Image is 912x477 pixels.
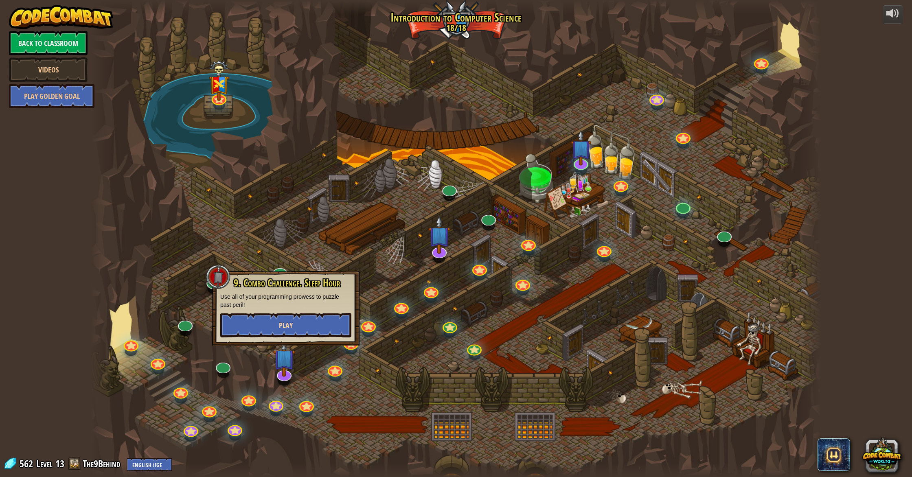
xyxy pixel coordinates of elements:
[279,320,293,330] span: Play
[9,31,88,55] a: Back to Classroom
[428,216,450,254] img: level-banner-unstarted-subscriber.png
[571,130,592,166] img: level-banner-unstarted-subscriber.png
[36,457,53,470] span: Level
[273,339,295,377] img: level-banner-unstarted-subscriber.png
[83,457,123,470] a: The9Behind
[209,60,230,101] img: level-banner-multiplayer.png
[883,5,903,24] button: Adjust volume
[55,457,64,470] span: 13
[9,57,88,82] a: Videos
[234,276,340,290] span: 9. Combo Challenge. Sleep Hour
[9,5,113,29] img: CodeCombat - Learn how to code by playing a game
[9,84,94,108] a: Play Golden Goal
[20,457,35,470] span: 562
[220,293,351,309] p: Use all of your programming prowess to puzzle past peril!
[220,313,351,337] button: Play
